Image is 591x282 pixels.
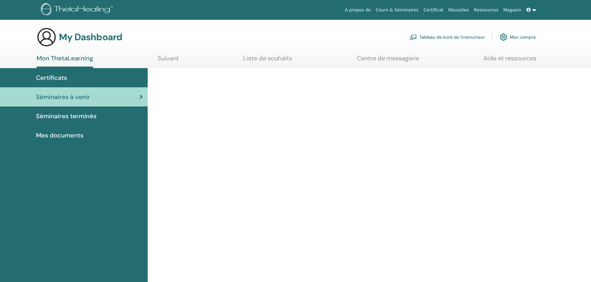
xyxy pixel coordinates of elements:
a: Magasin [501,4,524,16]
a: Mon compte [500,30,536,44]
img: cog.svg [500,32,507,42]
span: Certificats [36,73,67,82]
a: Tableau de bord de l'instructeur [410,30,485,44]
span: Séminaires à venir [36,92,90,102]
span: Séminaires terminés [36,111,96,121]
img: generic-user-icon.jpg [37,27,56,47]
a: Ressources [472,4,501,16]
span: Mes documents [36,131,83,140]
a: À propos de [343,4,374,16]
a: Suivant [158,54,179,67]
a: Cours & Séminaires [373,4,421,16]
img: chalkboard-teacher.svg [410,34,417,40]
h3: My Dashboard [59,32,122,43]
a: Liste de souhaits [243,54,292,67]
img: logo.png [41,3,115,17]
a: Centre de messagerie [357,54,419,67]
a: Aide et ressources [483,54,536,67]
a: Réussites [446,4,471,16]
a: Mon ThetaLearning [37,54,93,68]
a: Certificat [421,4,446,16]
